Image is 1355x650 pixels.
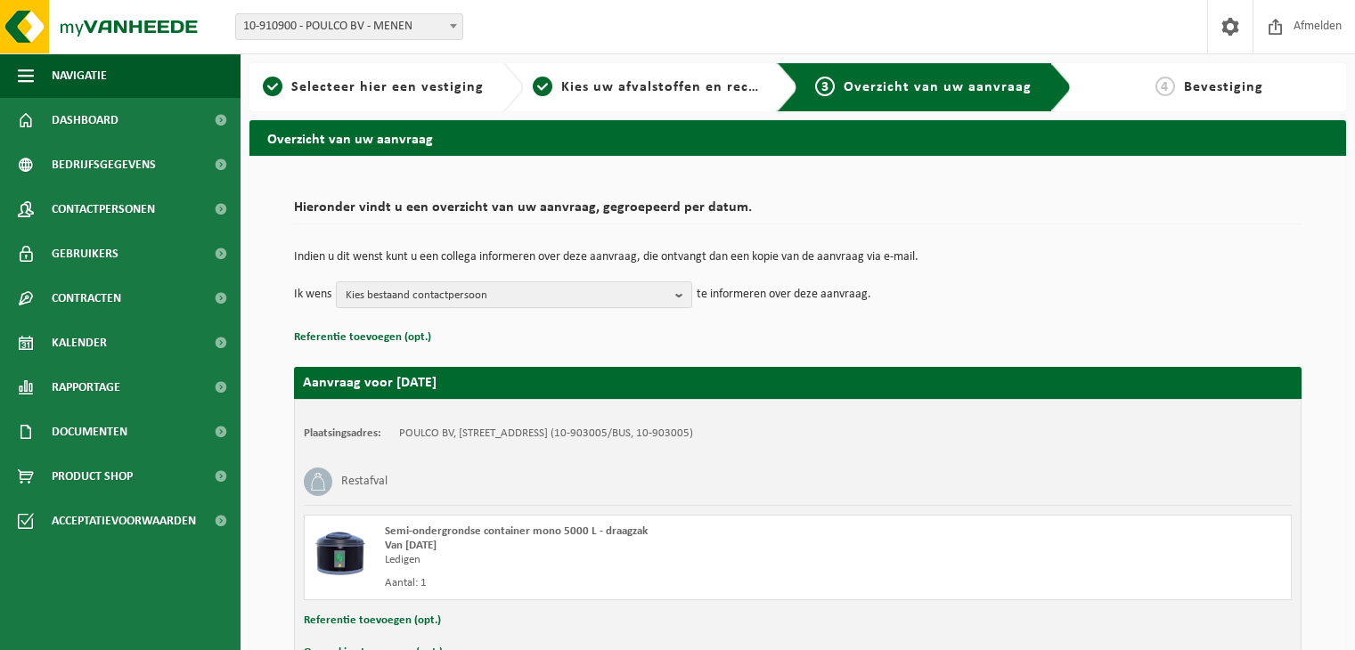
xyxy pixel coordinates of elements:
img: CR-SU-1C-5000-000-02.png [314,524,367,578]
div: Aantal: 1 [385,576,869,590]
span: Contactpersonen [52,187,155,232]
span: Gebruikers [52,232,118,276]
span: Product Shop [52,454,133,499]
h2: Overzicht van uw aanvraag [249,120,1346,155]
button: Kies bestaand contactpersoon [336,281,692,308]
a: 2Kies uw afvalstoffen en recipiënten [533,77,763,98]
h3: Restafval [341,467,388,496]
p: Ik wens [294,281,331,308]
span: 3 [815,77,835,96]
p: te informeren over deze aanvraag. [697,281,871,308]
span: Dashboard [52,98,118,142]
span: 4 [1155,77,1175,96]
span: Semi-ondergrondse container mono 5000 L - draagzak [385,525,648,537]
td: POULCO BV, [STREET_ADDRESS] (10-903005/BUS, 10-903005) [399,427,693,441]
button: Referentie toevoegen (opt.) [304,609,441,632]
a: 1Selecteer hier een vestiging [258,77,488,98]
h2: Hieronder vindt u een overzicht van uw aanvraag, gegroepeerd per datum. [294,200,1302,224]
span: 2 [533,77,552,96]
span: Overzicht van uw aanvraag [844,80,1032,94]
div: Ledigen [385,553,869,567]
span: Navigatie [52,53,107,98]
span: Documenten [52,410,127,454]
span: Bevestiging [1184,80,1263,94]
span: Rapportage [52,365,120,410]
p: Indien u dit wenst kunt u een collega informeren over deze aanvraag, die ontvangt dan een kopie v... [294,251,1302,264]
span: 10-910900 - POULCO BV - MENEN [235,13,463,40]
span: Kies uw afvalstoffen en recipiënten [561,80,806,94]
strong: Aanvraag voor [DATE] [303,376,437,390]
strong: Plaatsingsadres: [304,427,381,439]
span: Acceptatievoorwaarden [52,499,196,543]
span: 10-910900 - POULCO BV - MENEN [236,14,462,39]
button: Referentie toevoegen (opt.) [294,326,431,349]
span: 1 [263,77,282,96]
span: Kies bestaand contactpersoon [346,282,668,309]
span: Kalender [52,321,107,365]
span: Selecteer hier een vestiging [291,80,484,94]
strong: Van [DATE] [385,540,437,551]
span: Contracten [52,276,121,321]
span: Bedrijfsgegevens [52,142,156,187]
